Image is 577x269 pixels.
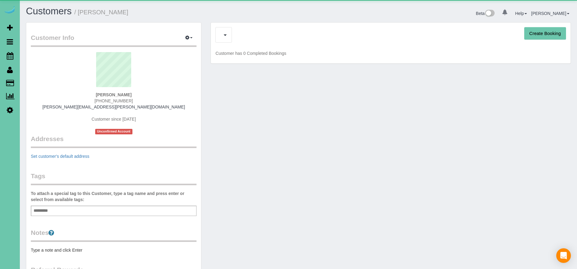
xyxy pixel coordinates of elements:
pre: Type a note and click Enter [31,247,197,253]
strong: [PERSON_NAME] [96,92,132,97]
legend: Notes [31,228,197,242]
span: Customer since [DATE] [92,117,136,122]
small: / [PERSON_NAME] [74,9,128,16]
div: Open Intercom Messenger [556,248,571,263]
p: Customer has 0 Completed Bookings [215,50,566,56]
img: New interface [485,10,495,18]
legend: Customer Info [31,33,197,47]
a: [PERSON_NAME] [531,11,569,16]
span: Unconfirmed Account [95,129,132,134]
a: [PERSON_NAME][EMAIL_ADDRESS][PERSON_NAME][DOMAIN_NAME] [42,104,185,109]
a: Help [515,11,527,16]
legend: Tags [31,172,197,185]
button: Create Booking [524,27,566,40]
img: Automaid Logo [4,6,16,15]
a: Beta [476,11,495,16]
a: Customers [26,6,72,16]
span: [PHONE_NUMBER] [95,98,133,103]
a: Set customer's default address [31,154,89,159]
label: To attach a special tag to this Customer, type a tag name and press enter or select from availabl... [31,190,197,203]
